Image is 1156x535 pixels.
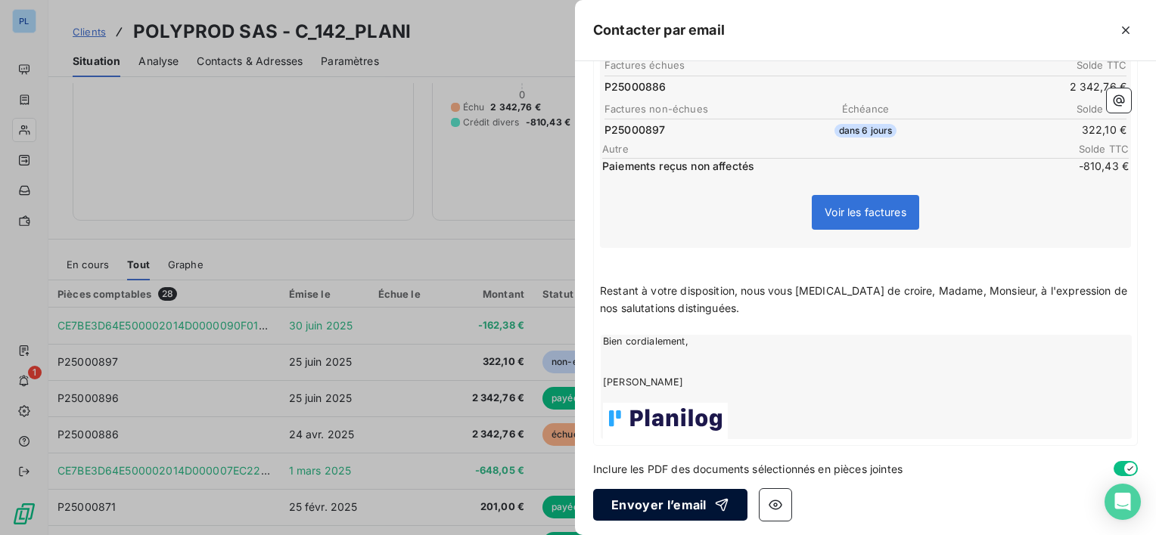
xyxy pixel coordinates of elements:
span: Solde TTC [1038,143,1129,155]
span: Paiements reçus non affectés [602,159,1035,174]
td: 322,10 € [954,122,1127,138]
h5: Contacter par email [593,20,725,41]
td: P25000897 [604,122,777,138]
span: Inclure les PDF des documents sélectionnés en pièces jointes [593,461,903,477]
div: Open Intercom Messenger [1105,484,1141,520]
span: P25000886 [604,79,666,94]
span: Autre [602,143,1038,155]
span: Restant à votre disposition, nous vous [MEDICAL_DATA] de croire, Madame, Monsieur, à l'expression... [600,284,1130,314]
th: Factures non-échues [604,101,777,117]
button: Envoyer l’email [593,489,747,521]
th: Factures échues [604,57,865,73]
span: Voir les factures [825,206,906,218]
th: Solde TTC [866,57,1127,73]
span: -810,43 € [1038,159,1129,174]
span: dans 6 jours [834,124,897,138]
th: Échéance [778,101,952,117]
td: 2 342,76 € [866,79,1127,95]
th: Solde TTC [954,101,1127,117]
